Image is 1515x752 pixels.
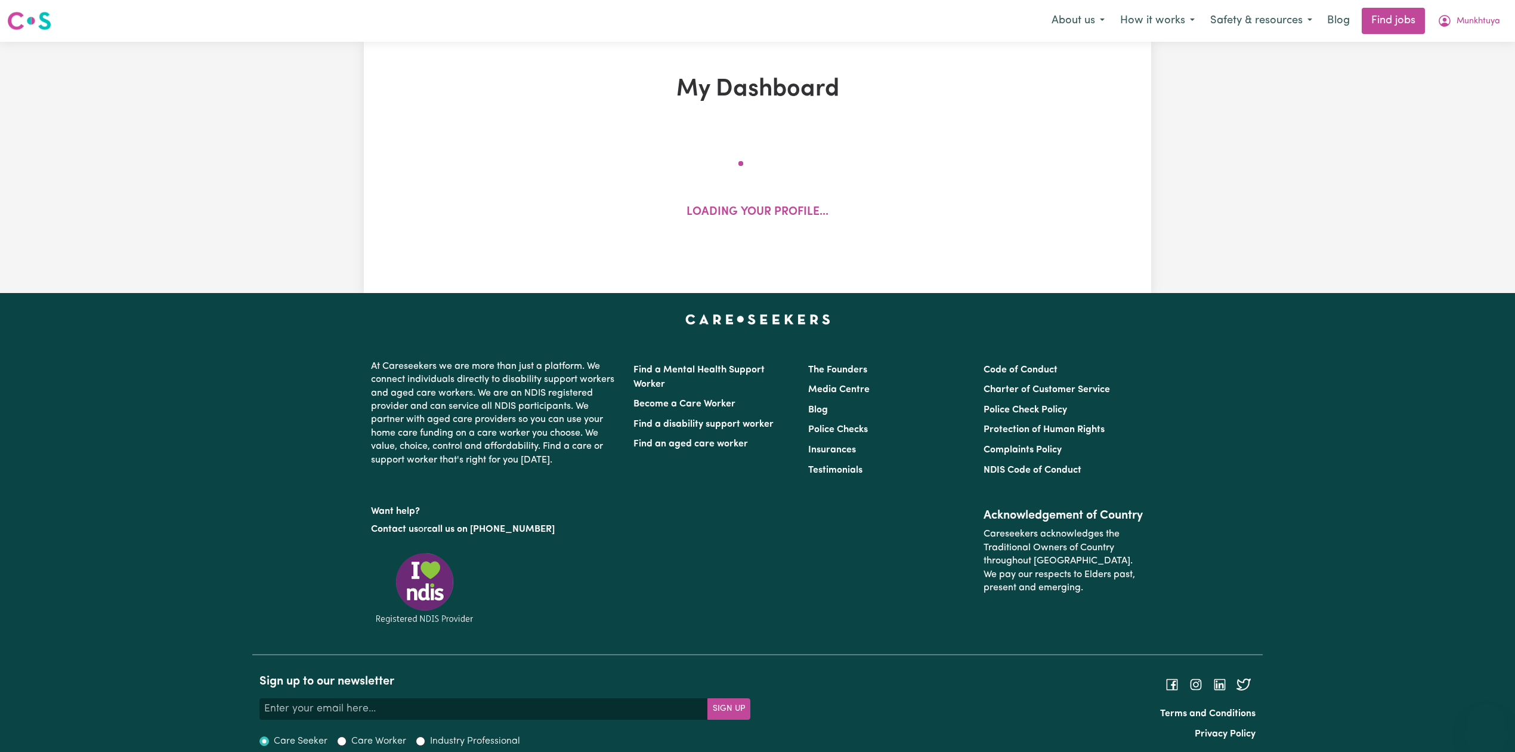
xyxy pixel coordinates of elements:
p: Loading your profile... [687,204,828,221]
a: Find an aged care worker [633,439,748,449]
a: Careseekers logo [7,7,51,35]
img: Registered NDIS provider [371,551,478,625]
a: Follow Careseekers on Facebook [1165,680,1179,689]
label: Care Seeker [274,734,327,748]
label: Industry Professional [430,734,520,748]
a: Find jobs [1362,8,1425,34]
a: Blog [808,405,828,415]
h1: My Dashboard [502,75,1013,104]
input: Enter your email here... [259,698,708,720]
p: Want help? [371,500,619,518]
a: Testimonials [808,466,862,475]
a: Police Checks [808,425,868,434]
a: Protection of Human Rights [984,425,1105,434]
h2: Acknowledgement of Country [984,508,1144,523]
button: About us [1044,8,1112,33]
button: My Account [1430,8,1508,33]
a: Follow Careseekers on LinkedIn [1213,680,1227,689]
a: Find a Mental Health Support Worker [633,365,765,389]
a: Insurances [808,445,856,455]
a: Police Check Policy [984,405,1067,415]
a: Complaints Policy [984,445,1062,455]
a: NDIS Code of Conduct [984,466,1081,475]
span: Munkhtuya [1457,15,1500,28]
a: call us on [PHONE_NUMBER] [427,525,555,534]
a: Follow Careseekers on Instagram [1189,680,1203,689]
img: Careseekers logo [7,10,51,32]
button: How it works [1112,8,1202,33]
a: The Founders [808,365,867,375]
a: Media Centre [808,385,870,395]
a: Terms and Conditions [1160,709,1256,719]
p: or [371,518,619,541]
a: Code of Conduct [984,365,1058,375]
a: Find a disability support worker [633,420,774,429]
a: Become a Care Worker [633,399,735,409]
a: Contact us [371,525,418,534]
button: Safety & resources [1202,8,1320,33]
a: Careseekers home page [685,315,830,324]
label: Care Worker [351,734,406,748]
a: Charter of Customer Service [984,385,1110,395]
button: Subscribe [707,698,750,720]
p: Careseekers acknowledges the Traditional Owners of Country throughout [GEOGRAPHIC_DATA]. We pay o... [984,523,1144,599]
p: At Careseekers we are more than just a platform. We connect individuals directly to disability su... [371,355,619,471]
a: Privacy Policy [1195,729,1256,739]
a: Blog [1320,8,1357,34]
a: Follow Careseekers on Twitter [1236,680,1251,689]
h2: Sign up to our newsletter [259,674,750,689]
iframe: Button to launch messaging window [1467,704,1505,742]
